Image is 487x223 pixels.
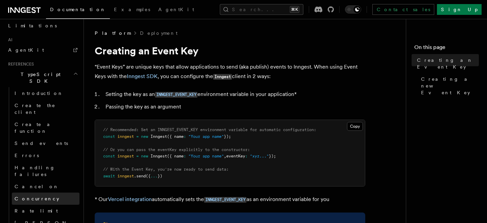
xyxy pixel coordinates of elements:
span: = [136,154,139,158]
span: }); [224,134,231,139]
span: Platform [95,30,131,36]
span: new [141,134,148,139]
span: ({ [146,174,150,178]
a: Concurrency [12,193,79,205]
span: eventKey [226,154,245,158]
span: // Recommended: Set an INNGEST_EVENT_KEY environment variable for automatic configuration: [103,127,316,132]
a: Introduction [12,87,79,99]
span: Rate limit [15,208,58,214]
a: Errors [12,149,79,162]
a: Documentation [46,2,110,19]
span: const [103,134,115,139]
span: Limitations [8,23,57,28]
a: Handling failures [12,162,79,180]
a: Inngest SDK [127,73,158,79]
span: new [141,154,148,158]
button: Toggle dark mode [345,5,361,14]
span: ... [150,174,158,178]
a: Vercel integration [108,196,152,202]
code: Inngest [213,74,232,80]
p: * Our automatically sets the as an environment variable for you [95,195,365,204]
span: .send [134,174,146,178]
code: INNGEST_EVENT_KEY [155,92,198,98]
li: Passing the key as an argument [103,102,365,111]
a: Creating an Event Key [414,54,479,73]
span: AgentKit [8,47,44,53]
a: AgentKit [154,2,198,18]
span: Creating an Event Key [417,57,479,70]
span: Handling failures [15,165,55,177]
span: Create the client [15,103,55,115]
span: = [136,134,139,139]
span: inngest [117,154,134,158]
a: Cancel on [12,180,79,193]
span: : [245,154,248,158]
span: Documentation [50,7,106,12]
span: : [184,154,186,158]
span: Creating a new Event Key [421,76,479,96]
span: Send events [15,141,68,146]
a: Creating a new Event Key [418,73,479,99]
a: Limitations [5,20,79,32]
span: // Or you can pass the eventKey explicitly to the constructor: [103,147,250,152]
span: inngest [117,174,134,178]
code: INNGEST_EVENT_KEY [204,197,247,203]
span: AI [5,37,13,43]
span: References [5,61,34,67]
li: Setting the key as an environment variable in your application* [103,90,365,99]
span: , [224,154,226,158]
a: Create a function [12,118,79,137]
a: Send events [12,137,79,149]
button: TypeScript SDK [5,68,79,87]
span: Examples [114,7,150,12]
span: Introduction [15,91,63,96]
h4: On this page [414,43,479,54]
span: "Your app name" [188,154,224,158]
a: Sign Up [437,4,482,15]
a: Rate limit [12,205,79,217]
span: Create a function [15,122,55,134]
a: AgentKit [5,44,79,56]
span: "Your app name" [188,134,224,139]
a: Examples [110,2,154,18]
span: Cancel on [15,184,59,189]
button: Copy [347,122,363,131]
button: Search...⌘K [220,4,303,15]
a: INNGEST_EVENT_KEY [204,196,247,202]
span: const [103,154,115,158]
span: "xyz..." [250,154,269,158]
a: Create the client [12,99,79,118]
span: Errors [15,153,39,158]
span: }); [269,154,276,158]
span: TypeScript SDK [5,71,73,84]
h1: Creating an Event Key [95,45,365,57]
span: ({ name [167,154,184,158]
span: ({ name [167,134,184,139]
kbd: ⌘K [290,6,299,13]
span: // With the Event Key, you're now ready to send data: [103,167,229,172]
a: Contact sales [372,4,434,15]
span: : [184,134,186,139]
span: inngest [117,134,134,139]
a: Deployment [140,30,178,36]
span: AgentKit [158,7,194,12]
span: await [103,174,115,178]
p: “Event Keys” are unique keys that allow applications to send (aka publish) events to Inngest. Whe... [95,62,365,81]
span: Inngest [150,134,167,139]
span: Concurrency [15,196,59,201]
span: }) [158,174,162,178]
span: Inngest [150,154,167,158]
a: INNGEST_EVENT_KEY [155,91,198,97]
